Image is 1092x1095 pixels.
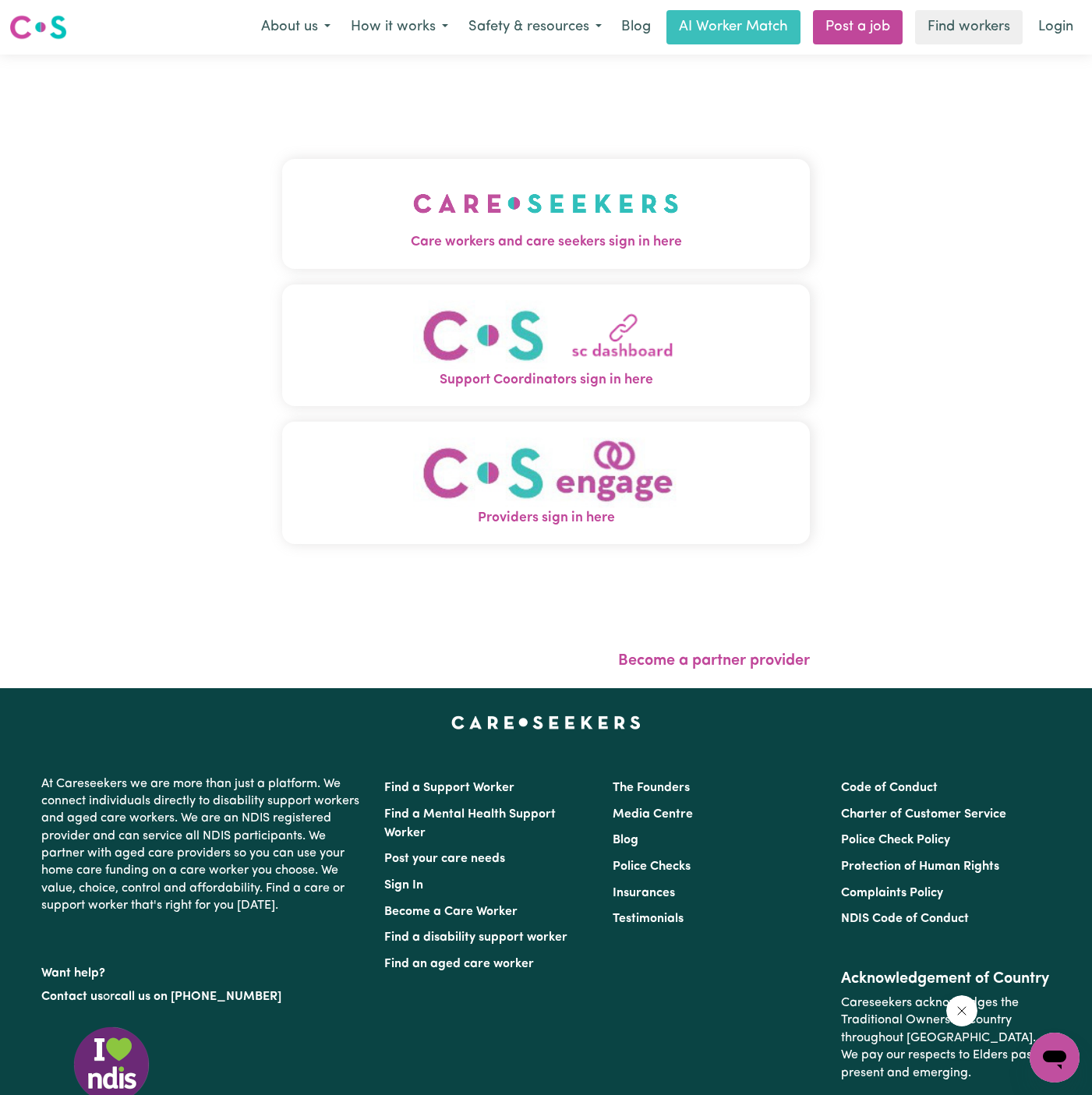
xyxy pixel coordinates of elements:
a: Post a job [813,10,903,44]
a: Charter of Customer Service [841,808,1006,821]
button: About us [251,11,341,44]
a: Blog [612,10,660,44]
a: Testimonials [613,913,684,925]
a: Blog [613,834,638,846]
p: At Careseekers we are more than just a platform. We connect individuals directly to disability su... [41,769,366,921]
a: Contact us [41,991,103,1003]
a: NDIS Code of Conduct [841,913,969,925]
span: Support Coordinators sign in here [282,370,810,390]
a: Find a Support Worker [384,782,514,794]
a: Complaints Policy [841,887,943,899]
h2: Acknowledgement of Country [841,970,1051,988]
a: call us on [PHONE_NUMBER] [115,991,281,1003]
a: Sign In [384,879,423,892]
a: Code of Conduct [841,782,938,794]
a: AI Worker Match [666,10,800,44]
iframe: Close message [946,995,977,1026]
p: or [41,982,366,1012]
iframe: Button to launch messaging window [1030,1033,1080,1083]
a: Find an aged care worker [384,958,534,970]
span: Need any help? [9,11,94,23]
p: Careseekers acknowledges the Traditional Owners of Country throughout [GEOGRAPHIC_DATA]. We pay o... [841,988,1051,1088]
a: Find workers [915,10,1023,44]
a: The Founders [613,782,690,794]
button: Providers sign in here [282,422,810,544]
a: Police Check Policy [841,834,950,846]
button: Care workers and care seekers sign in here [282,159,810,268]
a: Become a partner provider [618,653,810,669]
a: Find a Mental Health Support Worker [384,808,556,839]
button: How it works [341,11,458,44]
p: Want help? [41,959,366,982]
a: Careseekers logo [9,9,67,45]
a: Protection of Human Rights [841,860,999,873]
span: Providers sign in here [282,508,810,528]
a: Login [1029,10,1083,44]
a: Find a disability support worker [384,931,567,944]
a: Become a Care Worker [384,906,518,918]
a: Insurances [613,887,675,899]
img: Careseekers logo [9,13,67,41]
a: Media Centre [613,808,693,821]
a: Post your care needs [384,853,505,865]
span: Care workers and care seekers sign in here [282,232,810,253]
button: Support Coordinators sign in here [282,284,810,407]
a: Careseekers home page [451,716,641,729]
a: Police Checks [613,860,691,873]
button: Safety & resources [458,11,612,44]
